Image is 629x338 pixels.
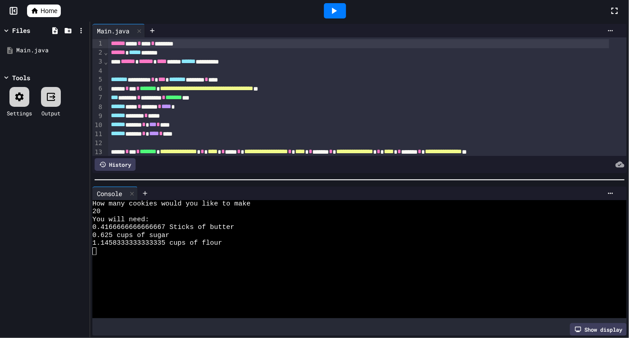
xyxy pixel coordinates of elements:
div: Output [41,109,60,117]
div: 9 [92,112,104,121]
div: 10 [92,121,104,130]
div: Main.java [16,46,87,55]
span: How many cookies would you like to make [92,200,251,208]
span: Home [41,6,57,15]
span: You will need: [92,216,149,224]
div: 3 [92,57,104,66]
div: 7 [92,93,104,102]
div: 2 [92,48,104,57]
div: 1 [92,39,104,48]
div: Tools [12,73,30,82]
div: 11 [92,130,104,139]
span: 1.1458333333333335 cups of flour [92,239,222,247]
span: Fold line [104,58,108,65]
div: Settings [7,109,32,117]
span: 20 [92,208,100,215]
div: Console [92,189,127,198]
span: 0.625 cups of sugar [92,232,169,239]
span: 0.4166666666666667 Sticks of butter [92,224,234,231]
div: Main.java [92,26,134,36]
a: Home [27,5,61,17]
div: Show display [570,323,627,336]
div: 13 [92,148,104,157]
div: 5 [92,75,104,84]
span: Fold line [104,49,108,56]
div: Console [92,187,138,200]
div: 6 [92,84,104,93]
div: 4 [92,67,104,76]
div: History [95,158,136,171]
div: Files [12,26,30,35]
div: Main.java [92,24,145,37]
div: 8 [92,103,104,112]
div: 12 [92,139,104,148]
